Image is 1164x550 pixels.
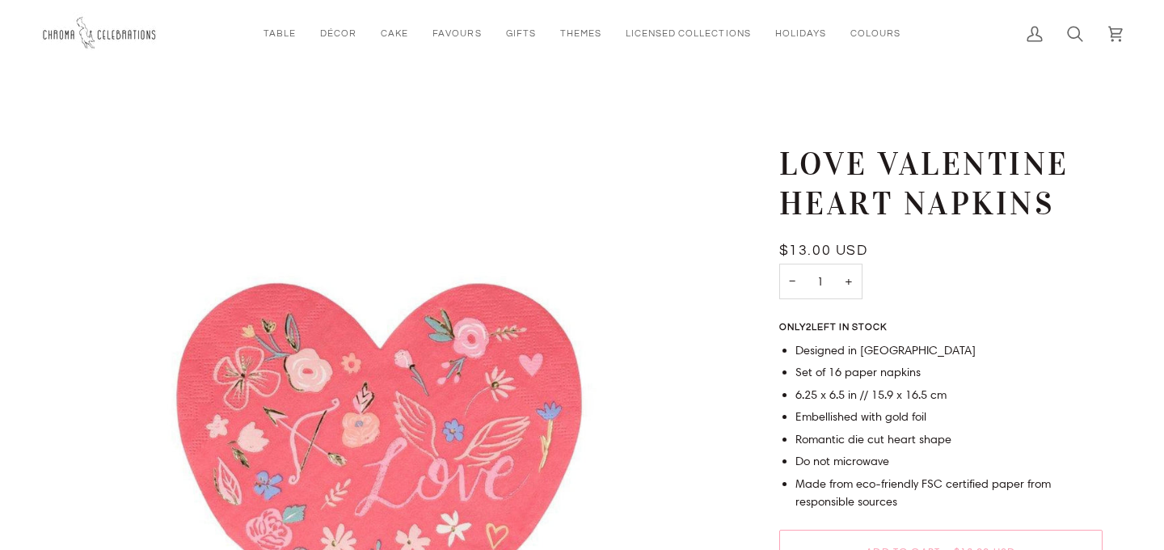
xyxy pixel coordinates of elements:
span: 2 [806,323,812,332]
button: Decrease quantity [779,264,805,300]
h1: Love Valentine Heart Napkins [779,145,1090,224]
span: $13.00 USD [779,243,868,258]
span: Only left in stock [779,323,895,332]
span: Do not microwave [795,454,889,468]
li: Set of 16 paper napkins [795,364,1103,382]
span: Colours [850,27,900,40]
span: Licensed Collections [626,27,751,40]
span: Themes [560,27,601,40]
span: Favours [432,27,481,40]
button: Increase quantity [835,264,862,300]
span: Embellished with gold foil [795,409,926,424]
span: Gifts [506,27,536,40]
li: Made from eco-friendly FSC certified paper from responsible sources [795,476,1103,511]
span: Cake [381,27,408,40]
span: Designed in [GEOGRAPHIC_DATA] [795,343,976,357]
li: 6.25 x 6.5 in // 15.9 x 16.5 cm [795,387,1103,404]
img: Chroma Celebrations [40,12,162,55]
span: Holidays [775,27,826,40]
li: Romantic die cut heart shape [795,431,1103,449]
input: Quantity [779,264,862,300]
span: Décor [320,27,356,40]
span: Table [264,27,296,40]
